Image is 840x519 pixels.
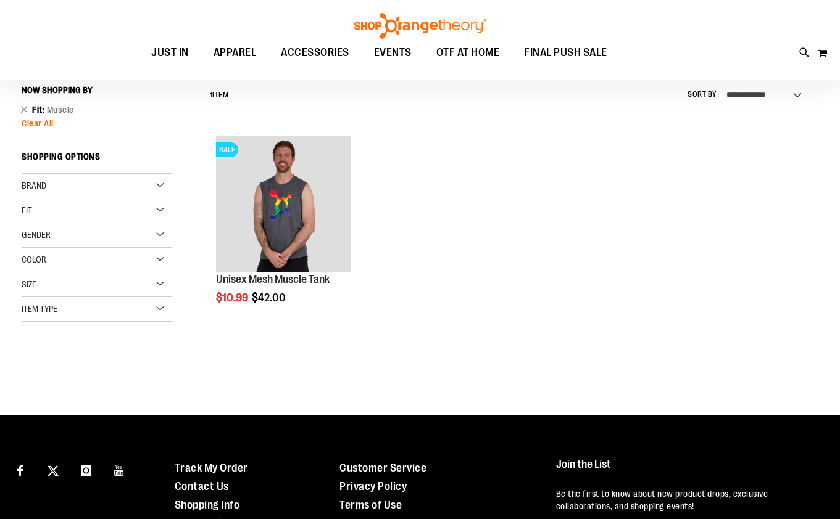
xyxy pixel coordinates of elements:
[22,118,54,128] span: Clear All
[22,205,32,215] span: Fit
[22,119,172,128] a: Clear All
[512,39,620,67] a: FINAL PUSH SALE
[175,480,229,492] a: Contact Us
[524,39,607,67] span: FINAL PUSH SALE
[175,499,240,511] a: Shopping Info
[362,39,424,67] a: EVENTS
[214,39,257,67] span: APPAREL
[210,86,229,105] h2: Item
[32,105,47,115] span: Fit
[22,80,99,100] button: Now Shopping by
[339,480,407,492] a: Privacy Policy
[216,136,351,271] img: Product image for Unisex Mesh Muscle Tank
[139,39,201,67] a: JUST IN
[352,13,488,39] img: Shop Orangetheory
[22,279,36,289] span: Size
[47,105,74,115] span: Muscle
[22,146,172,174] strong: Shopping Options
[556,459,818,481] h4: Join the List
[22,304,57,314] span: Item Type
[556,488,818,512] p: Be the first to know about new product drops, exclusive collaborations, and shopping events!
[22,181,46,190] span: Brand
[252,292,288,304] span: $42.00
[9,459,31,480] a: Visit our Facebook page
[201,39,269,67] a: APPAREL
[436,39,500,67] span: OTF AT HOME
[43,459,64,480] a: Visit our X page
[424,39,512,67] a: OTF AT HOME
[48,465,59,476] img: Twitter
[374,39,412,67] span: EVENTS
[216,142,238,157] span: SALE
[216,136,351,273] a: Product image for Unisex Mesh Muscle TankSALE
[151,39,189,67] span: JUST IN
[688,89,717,100] label: Sort By
[216,273,330,285] a: Unisex Mesh Muscle Tank
[75,459,97,480] a: Visit our Instagram page
[281,39,349,67] span: ACCESSORIES
[210,91,213,99] span: 1
[216,292,250,304] span: $10.99
[210,130,357,335] div: product
[22,230,51,240] span: Gender
[268,39,362,67] a: ACCESSORIES
[109,459,130,480] a: Visit our Youtube page
[339,462,426,474] a: Customer Service
[339,499,402,511] a: Terms of Use
[22,255,46,264] span: Color
[175,462,248,474] a: Track My Order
